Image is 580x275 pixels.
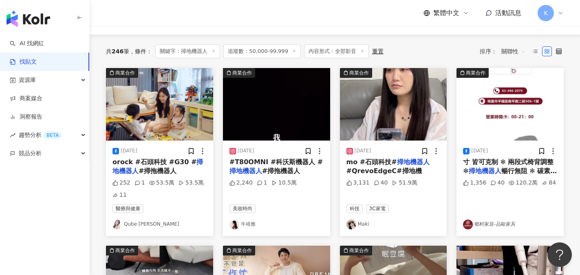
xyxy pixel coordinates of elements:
span: #掃拖機器人 [262,167,300,175]
mark: 掃地機器人 [112,158,203,175]
mark: 掃地機器人 [397,158,430,166]
div: post-image商業合作 [106,68,213,141]
span: rise [10,132,15,138]
img: KOL Avatar [463,220,473,229]
span: 趨勢分析 [19,126,62,144]
div: 共 筆 [106,48,129,55]
img: KOL Avatar [346,220,356,229]
img: KOL Avatar [229,220,239,229]
div: [DATE] [238,147,254,154]
span: 寸 皆可克制 ✻ 兩段式椅背調整 ✻ [463,158,554,175]
img: logo [7,11,50,27]
div: 11 [112,191,127,199]
span: 競品分析 [19,144,42,163]
span: mo #石頭科技# [346,158,397,166]
div: 商業合作 [232,69,252,77]
div: 商業合作 [232,246,252,255]
span: 追蹤數：50,000-99,999 [223,44,301,58]
div: 10.5萬 [271,179,297,187]
img: post-image [223,68,330,141]
div: 2,240 [229,179,253,187]
div: 51.9萬 [392,179,417,187]
span: #掃拖機器人 [139,167,176,175]
div: 1 [135,179,145,187]
a: KOL Avatar牛靖雅 [229,220,324,229]
div: 排序： [480,45,530,58]
mark: 掃地機器人 [469,167,501,175]
a: KOL Avatar鄉村家居-品歐家具 [463,220,557,229]
img: post-image [457,68,564,141]
span: 關聯性 [501,45,526,58]
a: 找貼文 [10,58,37,66]
span: 活動訊息 [495,9,521,17]
span: #T80OMNI #科沃斯機器人 # [229,158,323,166]
div: [DATE] [355,147,371,154]
div: 商業合作 [115,246,135,255]
div: 商業合作 [466,69,485,77]
span: 內容形式：全部影音 [304,44,369,58]
iframe: Help Scout Beacon - Open [547,242,572,267]
div: [DATE] [471,147,488,154]
div: 53.5萬 [149,179,174,187]
div: 120.2萬 [509,179,538,187]
a: KOL AvatarMaki [346,220,441,229]
span: 美妝時尚 [229,204,256,213]
mark: 掃地機器人 [229,167,262,175]
div: post-image商業合作 [340,68,447,141]
a: searchAI 找網紅 [10,40,44,48]
div: 重置 [372,48,384,55]
div: 商業合作 [115,69,135,77]
div: 84 [542,179,556,187]
span: orock #石頭科技 #G30 # [112,158,196,166]
a: 洞察報告 [10,113,42,121]
span: 暢行無阻 ✻ 碳素鋼椅腳支撐 [463,167,557,184]
div: 商業合作 [349,246,369,255]
div: 3,131 [346,179,370,187]
div: BETA [43,131,62,139]
div: 252 [112,179,130,187]
span: 條件 ： [129,48,152,55]
span: 關鍵字：掃地機器人 [155,44,220,58]
a: 商案媒合 [10,95,42,103]
img: post-image [340,68,447,141]
div: 1 [257,179,267,187]
span: 科技 [346,204,363,213]
span: #QrevoEdgeC#掃地機 [346,167,422,175]
div: [DATE] [121,147,137,154]
a: KOL AvatarQube [PERSON_NAME] [112,220,207,229]
img: post-image [106,68,213,141]
span: 醫療與健康 [112,204,143,213]
span: 246 [112,48,123,55]
div: post-image商業合作 [457,68,564,141]
div: 53.5萬 [179,179,204,187]
div: 40 [374,179,388,187]
div: 1,356 [463,179,486,187]
img: KOL Avatar [112,220,122,229]
div: 商業合作 [349,69,369,77]
span: 繁體中文 [433,9,459,18]
div: post-image商業合作 [223,68,330,141]
div: 40 [490,179,505,187]
span: 資源庫 [19,71,36,89]
span: 3C家電 [366,204,389,213]
span: K [544,9,547,18]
